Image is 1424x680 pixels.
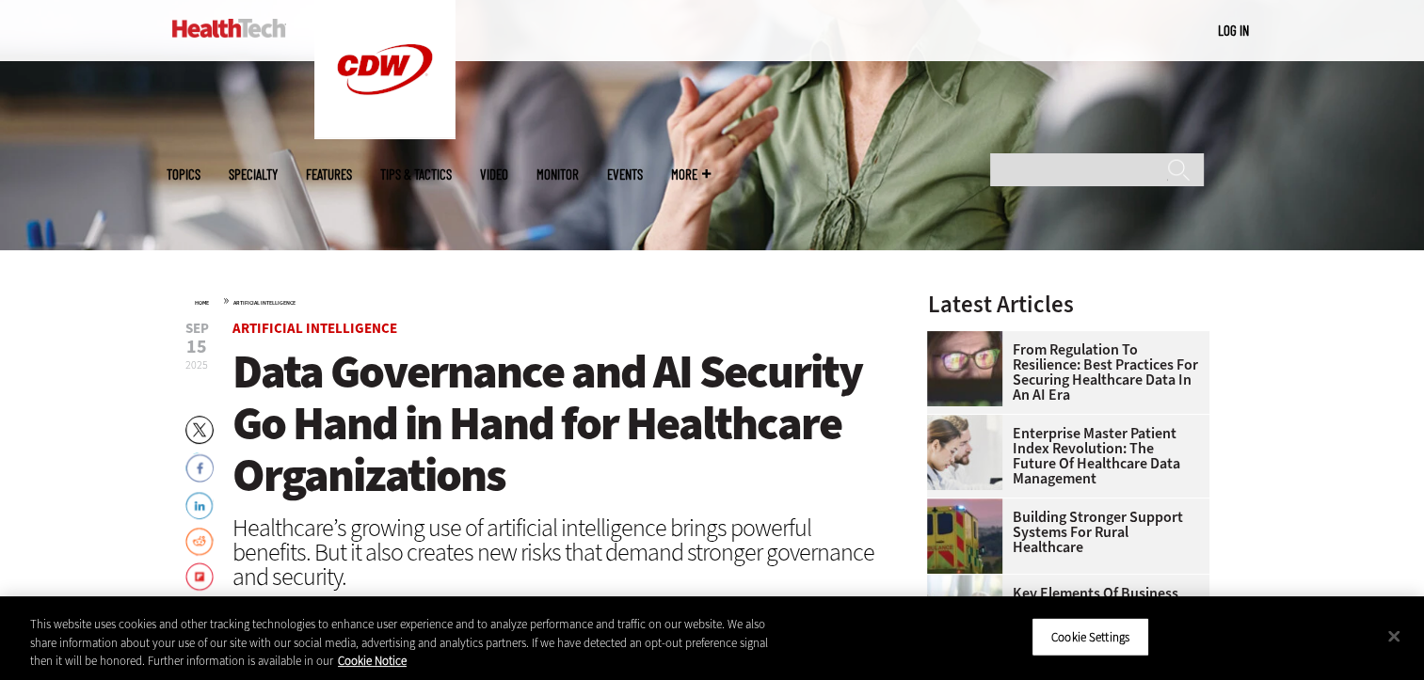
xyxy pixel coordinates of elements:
[30,615,783,671] div: This website uses cookies and other tracking technologies to enhance user experience and to analy...
[314,124,456,144] a: CDW
[1218,21,1249,40] div: User menu
[927,498,1012,514] a: ambulance driving down country road at sunset
[1218,22,1249,39] a: Log in
[380,167,452,182] a: Tips & Tactics
[671,167,711,182] span: More
[233,299,296,307] a: Artificial Intelligence
[927,586,1198,631] a: Key Elements of Business Continuity and Disaster Recovery for Healthcare
[480,167,508,182] a: Video
[338,653,407,669] a: More information about your privacy
[1373,615,1415,656] button: Close
[229,167,278,182] span: Specialty
[195,293,878,308] div: »
[927,415,1012,430] a: medical researchers look at data on desktop monitor
[172,19,286,38] img: Home
[232,340,862,506] span: Data Governance and AI Security Go Hand in Hand for Healthcare Organizations
[195,299,209,307] a: Home
[185,357,208,372] span: 2025
[927,331,1012,346] a: woman wearing glasses looking at healthcare data on screen
[185,322,209,336] span: Sep
[927,575,1012,590] a: incident response team discusses around a table
[927,331,1002,406] img: woman wearing glasses looking at healthcare data on screen
[607,167,643,182] a: Events
[927,293,1209,316] h3: Latest Articles
[536,167,579,182] a: MonITor
[167,167,200,182] span: Topics
[927,415,1002,490] img: medical researchers look at data on desktop monitor
[185,338,209,356] span: 15
[306,167,352,182] a: Features
[927,510,1198,555] a: Building Stronger Support Systems for Rural Healthcare
[232,319,397,338] a: Artificial Intelligence
[927,498,1002,574] img: ambulance driving down country road at sunset
[1032,617,1149,656] button: Cookie Settings
[927,426,1198,486] a: Enterprise Master Patient Index Revolution: The Future of Healthcare Data Management
[927,342,1198,403] a: From Regulation to Resilience: Best Practices for Securing Healthcare Data in an AI Era
[927,575,1002,650] img: incident response team discusses around a table
[232,515,878,589] div: Healthcare’s growing use of artificial intelligence brings powerful benefits. But it also creates...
